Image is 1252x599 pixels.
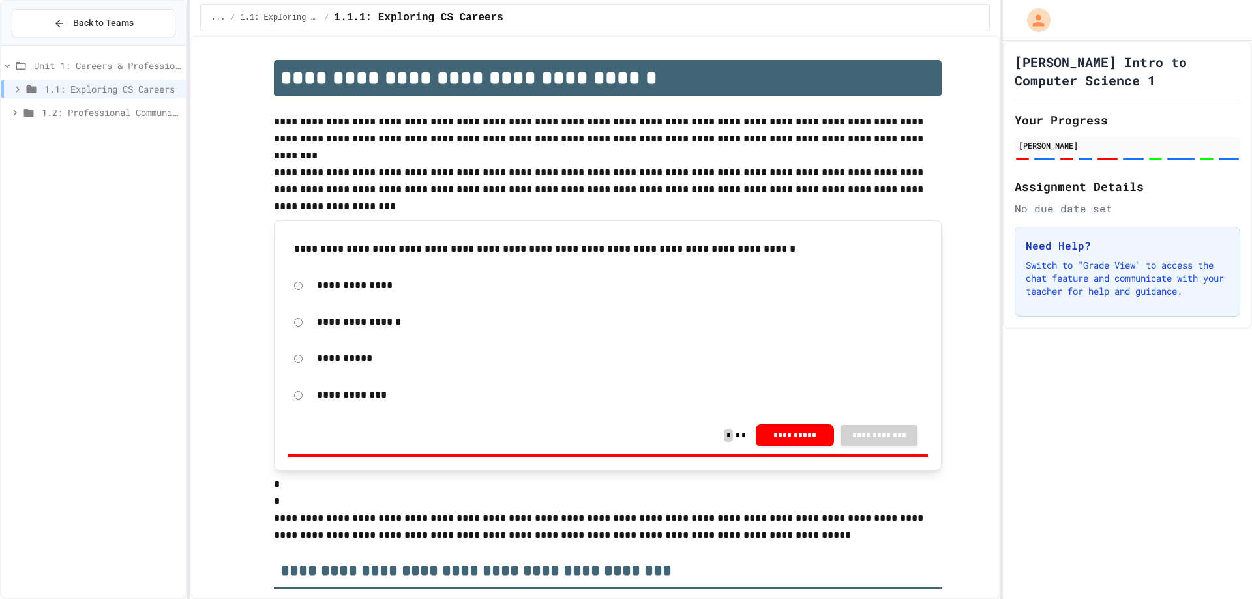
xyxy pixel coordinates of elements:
span: 1.1: Exploring CS Careers [44,82,181,96]
div: [PERSON_NAME] [1019,139,1236,151]
span: / [324,12,329,23]
button: Back to Teams [12,9,175,37]
h2: Assignment Details [1015,177,1240,196]
h1: [PERSON_NAME] Intro to Computer Science 1 [1015,53,1240,89]
span: Unit 1: Careers & Professionalism [34,59,181,72]
h2: Your Progress [1015,111,1240,129]
p: Switch to "Grade View" to access the chat feature and communicate with your teacher for help and ... [1026,259,1229,298]
span: ... [211,12,226,23]
span: 1.2: Professional Communication [42,106,181,119]
span: / [230,12,235,23]
span: 1.1.1: Exploring CS Careers [335,10,503,25]
span: Back to Teams [73,16,134,30]
span: 1.1: Exploring CS Careers [241,12,320,23]
div: My Account [1013,5,1054,35]
h3: Need Help? [1026,238,1229,254]
div: No due date set [1015,201,1240,216]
